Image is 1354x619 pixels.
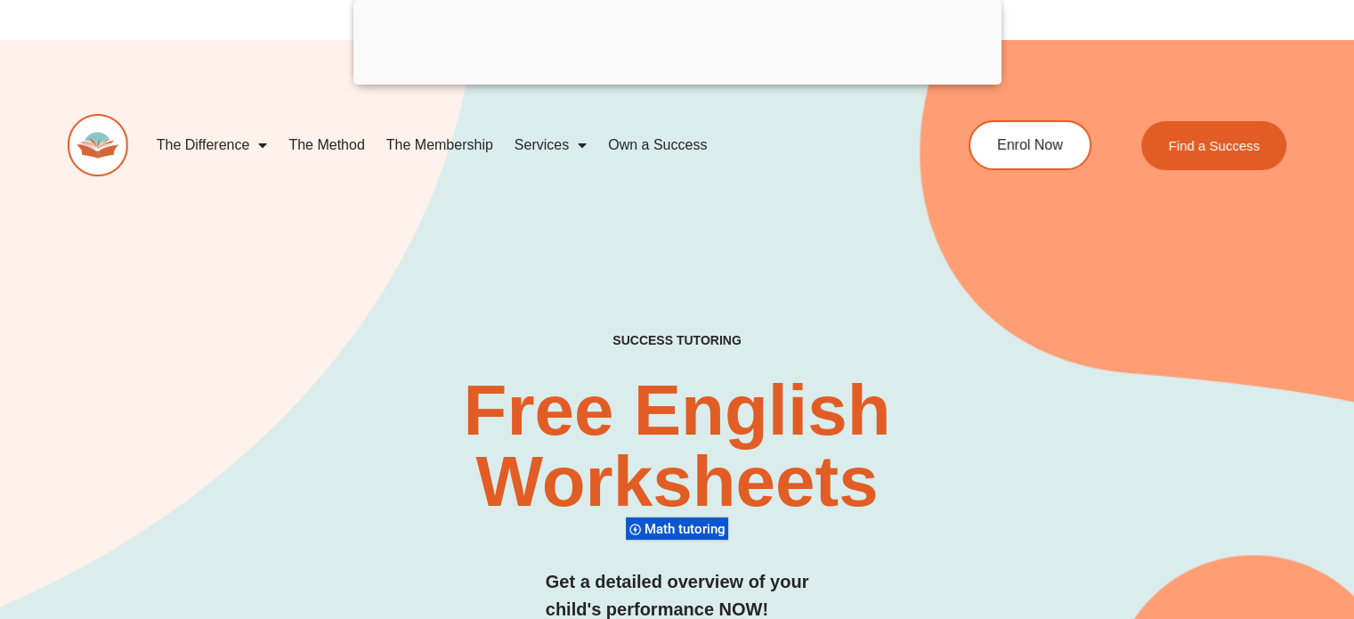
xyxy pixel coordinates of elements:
[969,120,1091,170] a: Enrol Now
[626,517,728,541] div: Math tutoring
[997,138,1063,152] span: Enrol Now
[504,125,597,166] a: Services
[1168,139,1260,152] span: Find a Success
[1141,121,1286,170] a: Find a Success
[146,125,279,166] a: The Difference
[1058,419,1354,619] iframe: Chat Widget
[376,125,504,166] a: The Membership
[275,375,1079,517] h2: Free English Worksheets​
[146,125,899,166] nav: Menu
[497,333,857,348] h4: SUCCESS TUTORING​
[278,125,375,166] a: The Method
[597,125,718,166] a: Own a Success
[645,521,731,537] span: Math tutoring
